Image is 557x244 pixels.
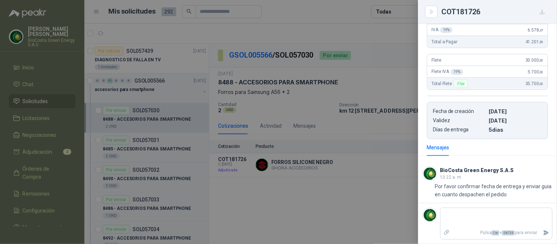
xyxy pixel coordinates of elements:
div: 19 % [440,27,453,33]
span: 6.578 [528,28,543,33]
span: Total Flete [432,79,470,88]
h3: BioCosta Green Energy S.A.S [440,168,514,172]
img: Company Logo [423,167,437,181]
p: Días de entrega [433,127,486,133]
p: [DATE] [489,117,542,124]
p: 5 dias [489,127,542,133]
span: Total a Pagar [432,39,457,44]
span: 41.201 [525,39,543,44]
span: 30.000 [525,58,543,63]
p: Validez [433,117,486,124]
div: COT181726 [442,6,548,18]
p: Por favor confirmar fecha de entrega y enviar guia en cuanto despachen el pedido [435,182,553,199]
span: ,00 [539,70,543,74]
span: ENTER [502,230,515,236]
span: 5.700 [528,69,543,74]
button: Enviar [540,226,552,239]
label: Adjuntar archivos [441,226,453,239]
div: 19 % [451,69,464,75]
span: ,99 [539,40,543,44]
span: Flete [432,58,441,63]
div: Flex [453,79,468,88]
span: ,47 [539,28,543,32]
span: 35.700 [525,81,543,86]
img: Company Logo [423,208,437,222]
p: Pulsa + para enviar [453,226,540,239]
p: Fecha de creación [433,108,486,114]
div: Mensajes [427,143,449,152]
span: 10:22 a. m. [440,175,463,180]
button: Close [427,7,436,16]
span: ,00 [539,82,543,86]
p: [DATE] [489,108,542,114]
span: Ctrl [492,230,499,236]
span: Flete IVA [432,69,463,75]
span: IVA [432,27,453,33]
span: ,00 [539,58,543,62]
